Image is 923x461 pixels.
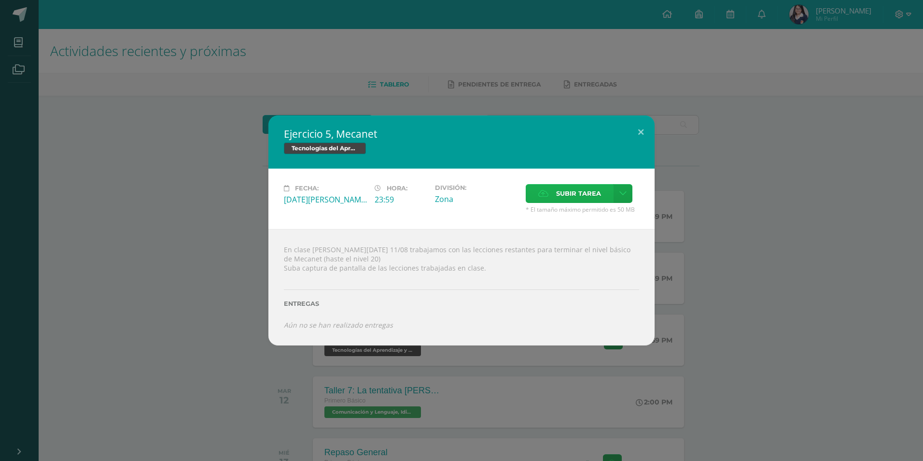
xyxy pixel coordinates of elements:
h2: Ejercicio 5, Mecanet [284,127,639,141]
span: Fecha: [295,185,319,192]
div: [DATE][PERSON_NAME] [284,194,367,205]
span: * El tamaño máximo permitido es 50 MB [526,205,639,214]
label: División: [435,184,518,191]
button: Close (Esc) [627,115,655,148]
span: Subir tarea [556,185,601,202]
div: En clase [PERSON_NAME][DATE] 11/08 trabajamos con las lecciones restantes para terminar el nivel ... [268,229,655,345]
div: 23:59 [375,194,427,205]
label: Entregas [284,300,639,307]
div: Zona [435,194,518,204]
i: Aún no se han realizado entregas [284,320,393,330]
span: Hora: [387,185,407,192]
span: Tecnologías del Aprendizaje y la Comunicación [284,143,366,154]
